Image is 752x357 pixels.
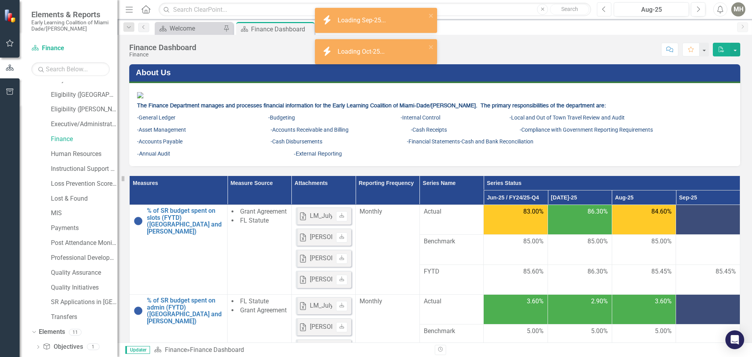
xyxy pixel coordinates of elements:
span: 5.00% [655,327,672,336]
span: -Cash and Bank Reconciliation [460,138,533,145]
span: 83.00% [523,207,544,216]
span: 3.60% [527,297,544,306]
span: Accounts Payable - [139,138,272,145]
div: Welcome [170,24,221,33]
a: Welcome [157,24,221,33]
td: Double-Click to Edit [676,324,740,354]
div: [PERSON_NAME]'s Numbers Q3_Scorecard FY 24-25_ [DATE]-[DATE].xlsx [310,254,509,263]
span: 86.30% [587,207,608,216]
img: No Information [134,216,143,226]
span: 2.90% [591,297,608,306]
div: [PERSON_NAME]'s Numbers Q2_Scorecard FY 24-25_Oct-[DATE].xlsx [310,275,498,284]
button: close [428,42,434,51]
td: Double-Click to Edit [484,324,548,354]
a: SR Applications in [GEOGRAPHIC_DATA] [51,298,117,307]
a: Transfers [51,313,117,322]
td: Double-Click to Edit [484,235,548,265]
span: 85.60% [523,267,544,276]
a: Quality Initiatives [51,283,117,292]
td: Double-Click to Edit [612,295,676,324]
span: 85.00% [651,237,672,246]
div: Finance Dashboard [129,43,196,52]
a: Elements [39,328,65,337]
div: LM_July-[DATE] Data Score Card FY 25-26.xlsx [310,301,439,310]
span: Actual [424,297,480,306]
td: Double-Click to Edit [612,235,676,265]
div: [PERSON_NAME]'s Numbers Q4_Scorecard FY [DATE]-[DATE]-June.xlsx [310,323,504,332]
div: Loading Sep-25... [338,16,388,25]
td: Double-Click to Edit [548,205,612,235]
input: Search ClearPoint... [159,3,591,16]
div: Finance Dashboard [190,346,244,353]
span: Cash Receipts -Compliance with Government Reporting Requirements [412,127,653,133]
td: Double-Click to Edit [676,235,740,265]
a: Loss Prevention Scorecard [51,179,117,188]
span: Actual [424,207,480,216]
div: Loading Oct-25... [338,47,387,56]
span: -Annual Audit -External Reporting [137,151,342,157]
span: 85.45% [716,267,736,276]
td: Double-Click to Edit [676,295,740,324]
div: Monthly [360,207,416,216]
a: Human Resources [51,150,117,159]
input: Search Below... [31,62,110,76]
button: Aug-25 [614,2,689,16]
span: 85.00% [523,237,544,246]
span: FYTD [424,267,480,276]
td: Double-Click to Edit [612,205,676,235]
a: Eligibility ([GEOGRAPHIC_DATA]) [51,91,117,100]
span: Grant Agreement [240,208,287,215]
span: Search [561,6,578,12]
a: MIS [51,209,117,218]
span: Grant Agreement [240,306,287,314]
td: Double-Click to Edit [291,205,356,295]
a: Finance [165,346,187,353]
span: Benchmark [424,237,480,246]
img: ClearPoint Strategy [4,9,18,22]
span: -Asset Management - [137,127,653,133]
a: Finance [51,135,117,144]
span: 86.30% [587,267,608,276]
div: Finance Dashboard [251,24,313,34]
span: Financial Statements [409,138,460,145]
div: Finance [129,52,196,58]
td: Double-Click to Edit [548,324,612,354]
button: close [428,11,434,20]
td: Double-Click to Edit [548,235,612,265]
span: FL Statute [240,297,269,305]
div: Aug-25 [616,5,686,14]
img: FINANCE.png [137,92,143,98]
span: Cash Disbursements - [272,138,409,145]
div: Open Intercom Messenger [725,330,744,349]
a: Objectives [43,343,83,352]
a: Eligibility ([PERSON_NAME]) [51,105,117,114]
td: Double-Click to Edit [612,324,676,354]
td: Double-Click to Edit [484,295,548,324]
a: Payments [51,224,117,233]
div: » [154,346,429,355]
a: Quality Assurance [51,268,117,277]
a: Instructional Support Services [51,165,117,174]
a: Finance [31,44,110,53]
div: [PERSON_NAME]'s Numbers Q4_Scorecard FY [DATE]-[DATE]-June.xlsx [310,233,504,242]
button: Search [550,4,589,15]
img: No Information [134,306,143,315]
td: Double-Click to Edit Right Click for Context Menu [130,205,228,295]
span: - [137,138,533,145]
a: Professional Development Institute [51,254,117,263]
button: MH [731,2,745,16]
span: 5.00% [591,327,608,336]
div: LM_July-[DATE] Data Score Card FY 25-26.xlsx [310,212,439,221]
a: Lost & Found [51,194,117,203]
span: 3.60% [655,297,672,306]
span: 5.00% [527,327,544,336]
div: 1 [87,344,99,350]
td: Double-Click to Edit [484,205,548,235]
span: Accounts Receivable and Billing - [272,127,412,133]
td: Double-Click to Edit [676,205,740,235]
div: Monthly [360,297,416,306]
td: Double-Click to Edit [548,295,612,324]
a: Post Attendance Monitoring [51,239,117,248]
span: FL Statute [240,217,269,224]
